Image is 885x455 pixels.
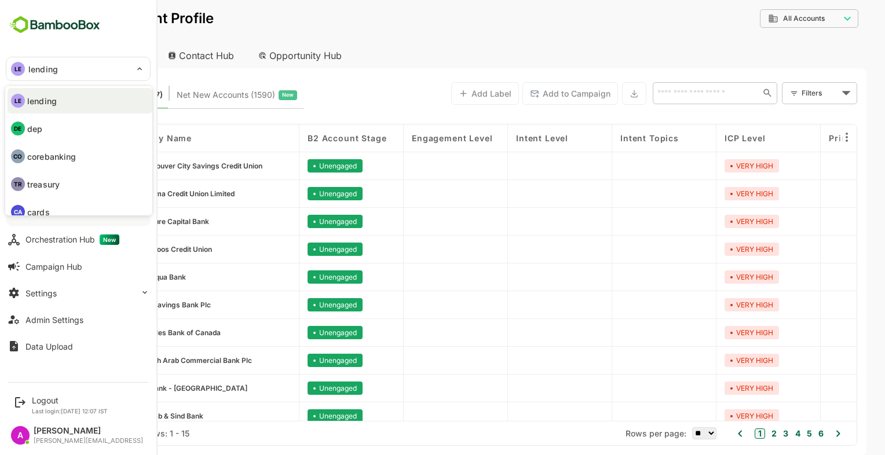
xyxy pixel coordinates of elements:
div: TR [11,177,25,191]
p: corebanking [27,151,76,163]
span: Osoyoos Credit Union [99,245,171,254]
div: VERY HIGH [684,354,738,367]
span: Company name [82,133,151,143]
span: ICP Level [684,133,725,143]
div: DE [11,122,25,135]
div: CA [11,205,25,219]
p: cards [27,206,50,218]
div: VERY HIGH [684,215,738,228]
div: Newly surfaced ICP-fit accounts from Intent, Website, LinkedIn, and other engagement signals. [136,87,257,102]
button: 5 [763,427,771,440]
button: Export the selected data as CSV [582,82,606,105]
span: Vancouver City Savings Credit Union [99,162,222,170]
div: Unengaged [267,409,322,423]
div: Unengaged [267,354,322,367]
span: OneSavings Bank Plc [99,300,170,309]
button: 1 [714,428,725,439]
span: Intent Level [476,133,528,143]
div: VERY HIGH [684,270,738,284]
span: British Arab Commercial Bank Plc [99,356,211,365]
div: VERY HIGH [684,381,738,395]
div: Contact Hub [118,43,204,68]
p: dep [27,123,42,135]
span: Peoples Bank of Canada [99,328,180,337]
div: Unengaged [267,187,322,200]
div: All Accounts [727,13,799,24]
span: Umpqua Bank [99,273,145,281]
button: Add to Campaign [482,82,577,105]
span: Engagement Level [371,133,452,143]
button: Add Label [411,82,478,105]
span: All Accounts [743,14,784,23]
div: Unengaged [267,326,322,339]
div: VERY HIGH [684,409,738,423]
div: LE [11,94,25,108]
div: VERY HIGH [684,187,738,200]
div: CO [11,149,25,163]
div: VERY HIGH [684,243,738,256]
div: Account Hub [19,43,114,68]
div: VERY HIGH [684,326,738,339]
button: 2 [728,427,736,440]
span: Punjab & Sind Bank [99,412,163,420]
span: Primary Industry [788,133,863,143]
span: Citibank - UK [99,384,207,392]
button: 3 [740,427,748,440]
div: Unengaged [267,298,322,311]
span: New [242,87,253,102]
div: Total Rows: 617 | Rows: 1 - 15 [35,428,149,438]
div: Unengaged [267,243,322,256]
span: Rows per page: [585,428,646,438]
span: Parama Credit Union Limited [99,189,194,198]
div: Filters [760,81,817,105]
p: lending [27,95,57,107]
span: B2 Account Stage [267,133,346,143]
div: Filters [761,87,798,99]
p: Unified Account Profile [19,12,173,25]
span: Intent Topics [580,133,638,143]
span: Venture Capital Bank [99,217,169,226]
div: VERY HIGH [684,298,738,311]
div: Unengaged [267,381,322,395]
button: 6 [775,427,783,440]
button: 4 [752,427,760,440]
div: Unengaged [267,215,322,228]
div: Unengaged [267,270,322,284]
span: Known accounts you’ve identified to target - imported from CRM, Offline upload, or promoted from ... [35,87,122,102]
span: Net New Accounts ( 1590 ) [136,87,235,102]
div: All Accounts [719,8,818,30]
div: VERY HIGH [684,159,738,173]
p: treasury [27,178,60,190]
div: Unengaged [267,159,322,173]
div: Opportunity Hub [209,43,312,68]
